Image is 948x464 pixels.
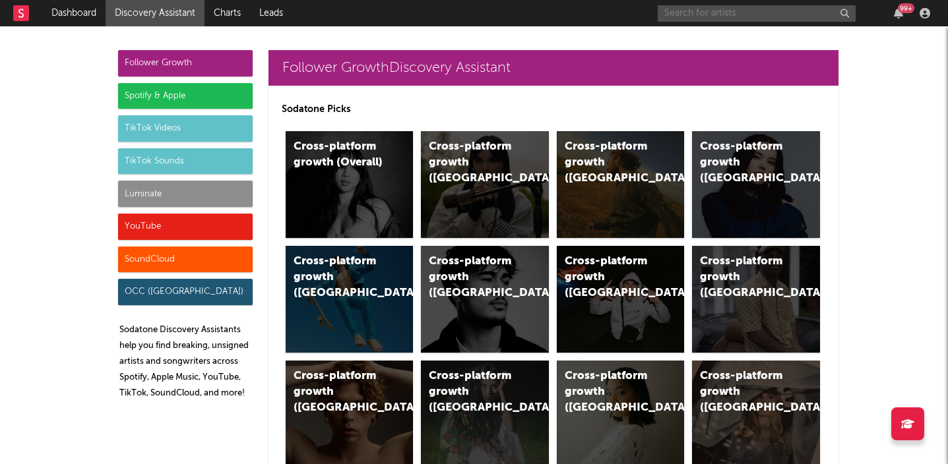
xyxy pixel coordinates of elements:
[118,83,253,109] div: Spotify & Apple
[294,368,383,416] div: Cross-platform growth ([GEOGRAPHIC_DATA])
[118,181,253,207] div: Luminate
[421,131,549,238] a: Cross-platform growth ([GEOGRAPHIC_DATA])
[118,279,253,305] div: OCC ([GEOGRAPHIC_DATA])
[421,246,549,353] a: Cross-platform growth ([GEOGRAPHIC_DATA])
[429,139,519,187] div: Cross-platform growth ([GEOGRAPHIC_DATA])
[294,254,383,301] div: Cross-platform growth ([GEOGRAPHIC_DATA])
[700,368,790,416] div: Cross-platform growth ([GEOGRAPHIC_DATA])
[565,139,654,187] div: Cross-platform growth ([GEOGRAPHIC_DATA])
[700,254,790,301] div: Cross-platform growth ([GEOGRAPHIC_DATA])
[692,131,820,238] a: Cross-platform growth ([GEOGRAPHIC_DATA])
[269,50,838,86] a: Follower GrowthDiscovery Assistant
[429,368,519,416] div: Cross-platform growth ([GEOGRAPHIC_DATA])
[557,246,685,353] a: Cross-platform growth ([GEOGRAPHIC_DATA]/GSA)
[286,131,414,238] a: Cross-platform growth (Overall)
[565,254,654,301] div: Cross-platform growth ([GEOGRAPHIC_DATA]/GSA)
[118,246,253,273] div: SoundCloud
[282,101,825,117] p: Sodatone Picks
[700,139,790,187] div: Cross-platform growth ([GEOGRAPHIC_DATA])
[294,139,383,171] div: Cross-platform growth (Overall)
[565,368,654,416] div: Cross-platform growth ([GEOGRAPHIC_DATA])
[658,5,856,22] input: Search for artists
[118,148,253,175] div: TikTok Sounds
[118,214,253,240] div: YouTube
[286,246,414,353] a: Cross-platform growth ([GEOGRAPHIC_DATA])
[429,254,519,301] div: Cross-platform growth ([GEOGRAPHIC_DATA])
[898,3,914,13] div: 99 +
[894,8,903,18] button: 99+
[119,322,253,401] p: Sodatone Discovery Assistants help you find breaking, unsigned artists and songwriters across Spo...
[118,50,253,76] div: Follower Growth
[118,115,253,142] div: TikTok Videos
[557,131,685,238] a: Cross-platform growth ([GEOGRAPHIC_DATA])
[692,246,820,353] a: Cross-platform growth ([GEOGRAPHIC_DATA])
